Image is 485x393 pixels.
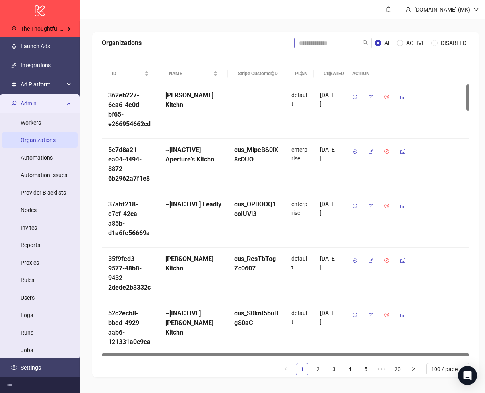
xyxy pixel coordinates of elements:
[360,363,372,375] a: 5
[21,207,37,213] a: Nodes
[21,259,39,266] a: Proxies
[21,329,33,336] a: Runs
[21,95,64,111] span: Admin
[344,363,356,375] a: 4
[285,248,314,302] div: default
[320,145,336,163] div: [DATE]
[407,363,420,375] li: Next Page
[285,63,314,84] th: PLAN
[21,189,66,196] a: Provider Blacklists
[21,76,64,92] span: Ad Platform
[21,25,78,32] span: The Thoughtful Agency
[295,70,297,78] span: PLAN
[324,70,326,78] span: CREATED
[21,277,34,283] a: Rules
[473,7,479,12] span: down
[431,363,465,375] span: 100 / page
[165,91,221,110] h5: [PERSON_NAME] Kitchn
[375,363,388,375] span: •••
[426,363,469,375] div: Page Size
[284,366,289,371] span: left
[403,39,428,47] span: ACTIVE
[112,70,143,78] span: ID
[320,254,336,272] div: [DATE]
[165,254,221,273] h5: [PERSON_NAME] Kitchn
[312,363,324,375] a: 2
[238,70,269,78] span: Stripe Customer ID
[280,363,293,375] button: left
[6,382,12,388] span: menu-fold
[21,242,40,248] a: Reports
[234,145,279,164] h5: cus_MlpeBS0iX8sDUO
[21,312,33,318] a: Logs
[320,91,336,108] div: [DATE]
[102,63,159,84] th: ID
[392,363,404,375] a: 20
[285,84,314,139] div: default
[21,347,33,353] a: Jobs
[165,145,221,164] h5: ~[INACTIVE] Aperture's Kitchn
[391,363,404,375] li: 20
[342,63,469,84] th: ACTION
[314,63,342,84] th: CREATED
[21,224,37,231] a: Invites
[21,172,67,178] a: Automation Issues
[234,309,279,328] h5: cus_S0knI5buBgS0aC
[108,254,153,292] h5: 35f9fed3-9577-48b8-9432-2dede2b3332c
[381,39,394,47] span: All
[405,7,411,12] span: user
[375,363,388,375] li: Next 5 Pages
[21,364,41,371] a: Settings
[102,38,294,48] div: Organizations
[234,200,279,219] h5: cus_OPDOOQ1coIUVl3
[21,294,35,301] a: Users
[11,101,17,106] span: key
[228,63,285,84] th: Stripe Customer ID
[21,154,53,161] a: Automations
[285,302,314,357] div: default
[21,62,51,68] a: Integrations
[169,70,211,78] span: NAME
[280,363,293,375] li: Previous Page
[363,40,368,45] span: search
[411,366,416,371] span: right
[312,363,324,375] li: 2
[21,137,56,143] a: Organizations
[108,91,153,129] h5: 362eb227-6ea6-4e0d-bf65-e266954662cd
[108,145,153,183] h5: 5e7d8a21-ea04-4494-8872-6b2962a7f1e8
[411,5,473,14] div: [DOMAIN_NAME] (MK)
[108,200,153,238] h5: 37abf218-e7cf-42ca-a85b-d1a6fe56669a
[296,363,308,375] li: 1
[11,82,17,87] span: number
[21,119,41,126] a: Workers
[21,43,50,49] a: Launch Ads
[296,363,308,375] a: 1
[165,309,221,337] h5: ~[INACTIVE] [PERSON_NAME] Kitchn
[11,26,17,31] span: user
[386,6,391,12] span: bell
[234,254,279,273] h5: cus_ResTbTogZc0607
[407,363,420,375] button: right
[320,309,336,326] div: [DATE]
[285,193,314,248] div: enterprise
[285,139,314,193] div: enterprise
[159,63,228,84] th: NAME
[328,363,340,375] a: 3
[438,39,469,47] span: DISABELD
[320,200,336,217] div: [DATE]
[458,366,477,385] div: Open Intercom Messenger
[165,200,221,209] h5: ~[INACTIVE] Leadly
[108,309,153,347] h5: 52c2ecb8-bbed-4929-aab6-121331a0c9ea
